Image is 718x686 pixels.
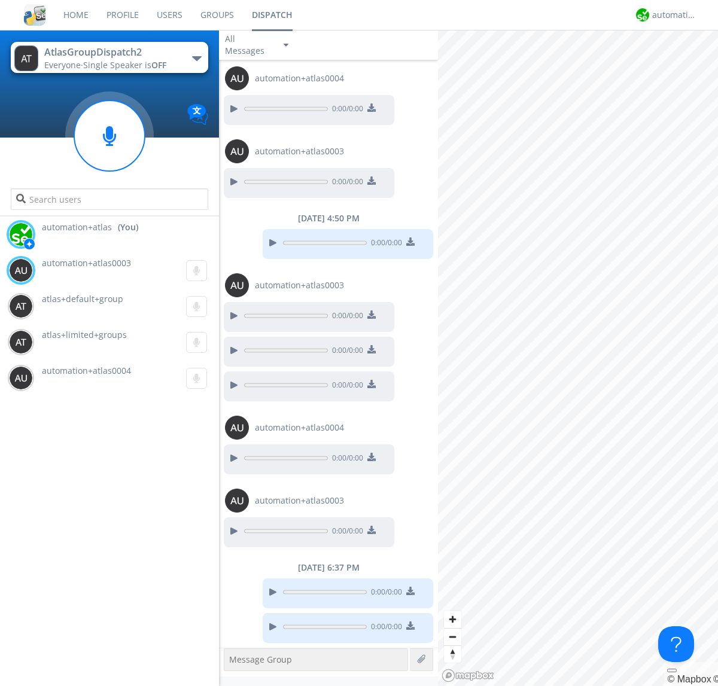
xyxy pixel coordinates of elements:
img: 373638.png [225,66,249,90]
img: caret-down-sm.svg [284,44,288,47]
input: Search users [11,188,208,210]
img: 373638.png [9,258,33,282]
a: Mapbox [667,674,711,684]
img: cddb5a64eb264b2086981ab96f4c1ba7 [24,4,45,26]
img: download media button [367,345,376,353]
img: 373638.png [225,273,249,297]
img: 373638.png [9,330,33,354]
span: 0:00 / 0:00 [328,453,363,466]
img: Translation enabled [187,104,208,125]
img: download media button [406,587,415,595]
img: download media button [367,310,376,319]
img: 373638.png [14,45,38,71]
div: [DATE] 4:50 PM [219,212,438,224]
span: 0:00 / 0:00 [367,621,402,635]
span: automation+atlas [42,221,112,233]
span: atlas+limited+groups [42,329,127,340]
button: Zoom in [444,611,461,628]
span: automation+atlas0004 [255,72,344,84]
span: automation+atlas0004 [42,365,131,376]
span: atlas+default+group [42,293,123,304]
img: download media button [367,103,376,112]
span: automation+atlas0003 [255,145,344,157]
button: Reset bearing to north [444,645,461,663]
img: download media button [367,453,376,461]
button: Toggle attribution [667,669,677,672]
span: 0:00 / 0:00 [367,237,402,251]
a: Mapbox logo [442,669,494,682]
span: automation+atlas0003 [255,279,344,291]
img: 373638.png [9,366,33,390]
img: download media button [367,526,376,534]
span: 0:00 / 0:00 [328,380,363,393]
img: d2d01cd9b4174d08988066c6d424eccd [9,222,33,246]
img: download media button [406,237,415,246]
span: 0:00 / 0:00 [328,310,363,324]
span: 0:00 / 0:00 [367,587,402,600]
img: 373638.png [225,139,249,163]
div: automation+atlas [652,9,697,21]
div: [DATE] 6:37 PM [219,562,438,574]
button: Zoom out [444,628,461,645]
button: AtlasGroupDispatch2Everyone·Single Speaker isOFF [11,42,208,73]
div: (You) [118,221,138,233]
span: Zoom out [444,629,461,645]
div: Everyone · [44,59,179,71]
span: 0:00 / 0:00 [328,176,363,190]
img: 373638.png [225,416,249,440]
span: automation+atlas0004 [255,422,344,434]
iframe: Toggle Customer Support [658,626,694,662]
div: AtlasGroupDispatch2 [44,45,179,59]
img: 373638.png [9,294,33,318]
div: All Messages [225,33,273,57]
span: 0:00 / 0:00 [328,526,363,539]
img: download media button [406,621,415,630]
img: d2d01cd9b4174d08988066c6d424eccd [636,8,649,22]
img: download media button [367,176,376,185]
span: 0:00 / 0:00 [328,103,363,117]
span: OFF [151,59,166,71]
img: download media button [367,380,376,388]
span: 0:00 / 0:00 [328,345,363,358]
span: automation+atlas0003 [255,495,344,507]
span: automation+atlas0003 [42,257,131,269]
img: 373638.png [225,489,249,513]
span: Single Speaker is [83,59,166,71]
